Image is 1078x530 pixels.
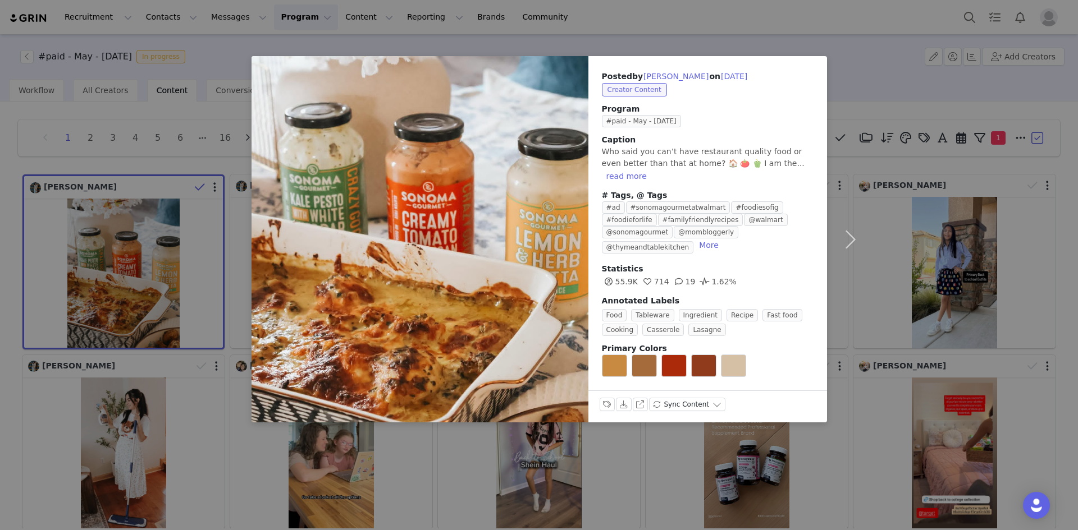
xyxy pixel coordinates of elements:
[602,241,694,254] span: @thymeandtablekitchen
[642,324,684,336] span: Casserole
[727,309,758,321] span: Recipe
[602,226,673,238] span: @sonomagourmet
[744,214,787,226] span: @walmart
[698,277,736,286] span: 1.62%
[695,238,723,252] button: More
[602,103,814,115] span: Program
[720,70,748,83] button: [DATE]
[762,309,802,321] span: Fast food
[688,324,725,336] span: Lasagne
[602,116,686,125] a: #paid - May - [DATE]
[658,214,743,226] span: #familyfriendlyrecipes
[602,72,748,81] span: Posted on
[672,277,696,286] span: 19
[602,201,625,214] span: #ad
[602,135,636,144] span: Caption
[602,324,638,336] span: Cooking
[602,296,680,305] span: Annotated Labels
[731,201,783,214] span: #foodiesofig
[602,344,667,353] span: Primary Colors
[602,277,638,286] span: 55.9K
[602,264,643,273] span: Statistics
[602,309,627,321] span: Food
[626,201,730,214] span: #sonomagourmetatwalmart
[679,309,722,321] span: Ingredient
[602,214,657,226] span: #foodieforlife
[632,72,709,81] span: by
[674,226,738,238] span: @mombloggerly
[602,83,667,96] span: Creator Content
[649,398,725,411] button: Sync Content
[602,191,668,200] span: # Tags, @ Tags
[631,309,674,321] span: Tableware
[641,277,669,286] span: 714
[602,169,651,183] button: read more
[643,70,709,83] button: [PERSON_NAME]
[1023,492,1050,519] div: Open Intercom Messenger
[602,147,805,168] span: Who said you can’t have restaurant quality food or even better than that at home? 🏠 🍅 🫑 I am the...
[602,115,681,127] span: #paid - May - [DATE]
